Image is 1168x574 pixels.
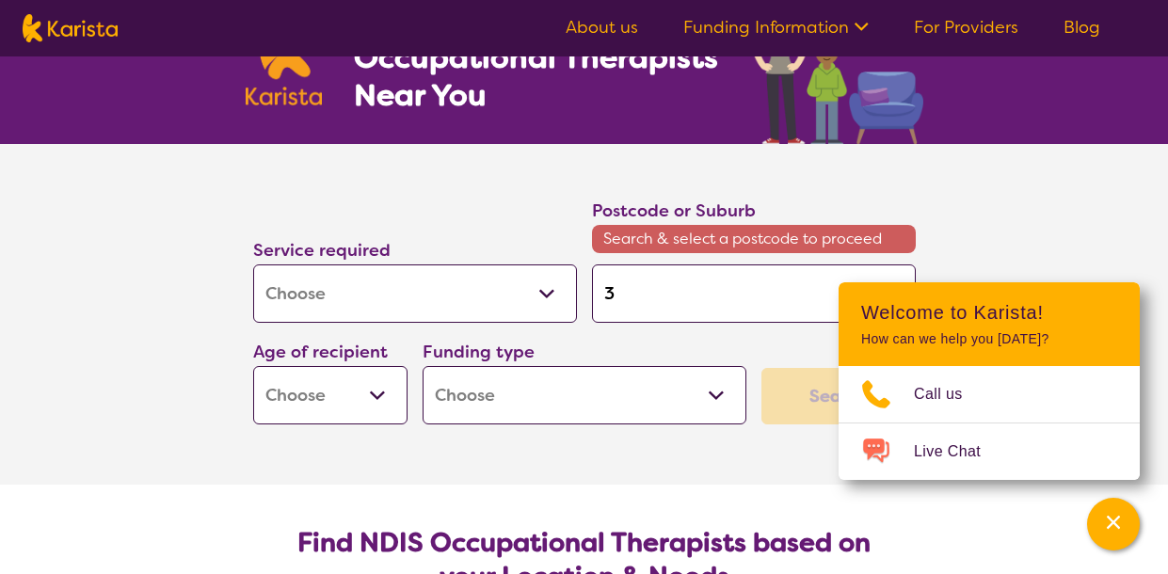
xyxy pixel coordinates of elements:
[861,331,1117,347] p: How can we help you [DATE]?
[861,301,1117,324] h2: Welcome to Karista!
[592,264,916,323] input: Type
[683,16,869,39] a: Funding Information
[23,14,118,42] img: Karista logo
[914,16,1018,39] a: For Providers
[253,341,388,363] label: Age of recipient
[1087,498,1140,550] button: Channel Menu
[354,1,720,114] h1: Search NDIS Occupational Therapists Near You
[253,239,391,262] label: Service required
[839,366,1140,480] ul: Choose channel
[914,438,1003,466] span: Live Chat
[1064,16,1100,39] a: Blog
[592,225,916,253] span: Search & select a postcode to proceed
[423,341,535,363] label: Funding type
[566,16,638,39] a: About us
[839,282,1140,480] div: Channel Menu
[914,380,985,408] span: Call us
[592,199,756,222] label: Postcode or Suburb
